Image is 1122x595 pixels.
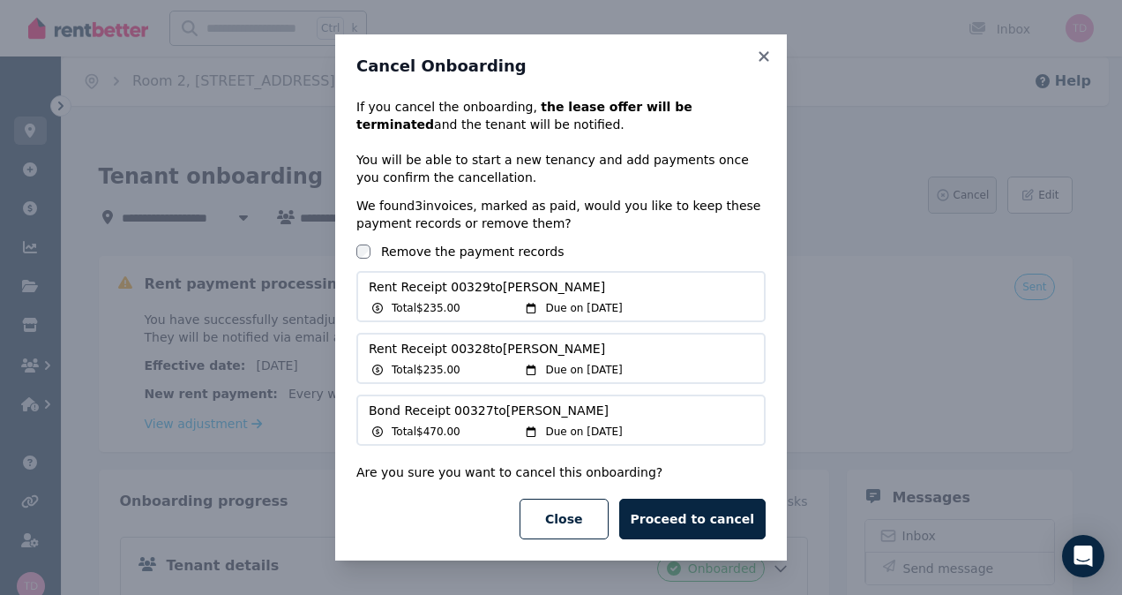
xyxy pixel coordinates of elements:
[381,243,565,260] label: Remove the payment records
[356,56,766,77] h3: Cancel Onboarding
[369,340,753,358] span: Rent Receipt 00328 to [PERSON_NAME]
[545,425,622,439] span: Due on [DATE]
[545,363,622,377] span: Due on [DATE]
[1062,535,1104,577] div: Open Intercom Messenger
[356,98,766,133] p: If you cancel the onboarding, and the tenant will be notified.
[356,197,766,232] p: We found 3 invoice s , marked as paid, would you like to keep these payment records or remove them?
[545,301,622,315] span: Due on [DATE]
[369,402,753,419] span: Bond Receipt 00327 to [PERSON_NAME]
[520,499,609,539] button: Close
[356,151,766,186] p: You will be able to start a new tenancy and add payments once you confirm the cancellation.
[392,425,460,439] span: Total $470.00
[392,301,460,315] span: Total $235.00
[356,463,766,481] p: Are you sure you want to cancel this onboarding?
[369,278,753,296] span: Rent Receipt 00329 to [PERSON_NAME]
[392,363,460,377] span: Total $235.00
[619,499,766,539] button: Proceed to cancel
